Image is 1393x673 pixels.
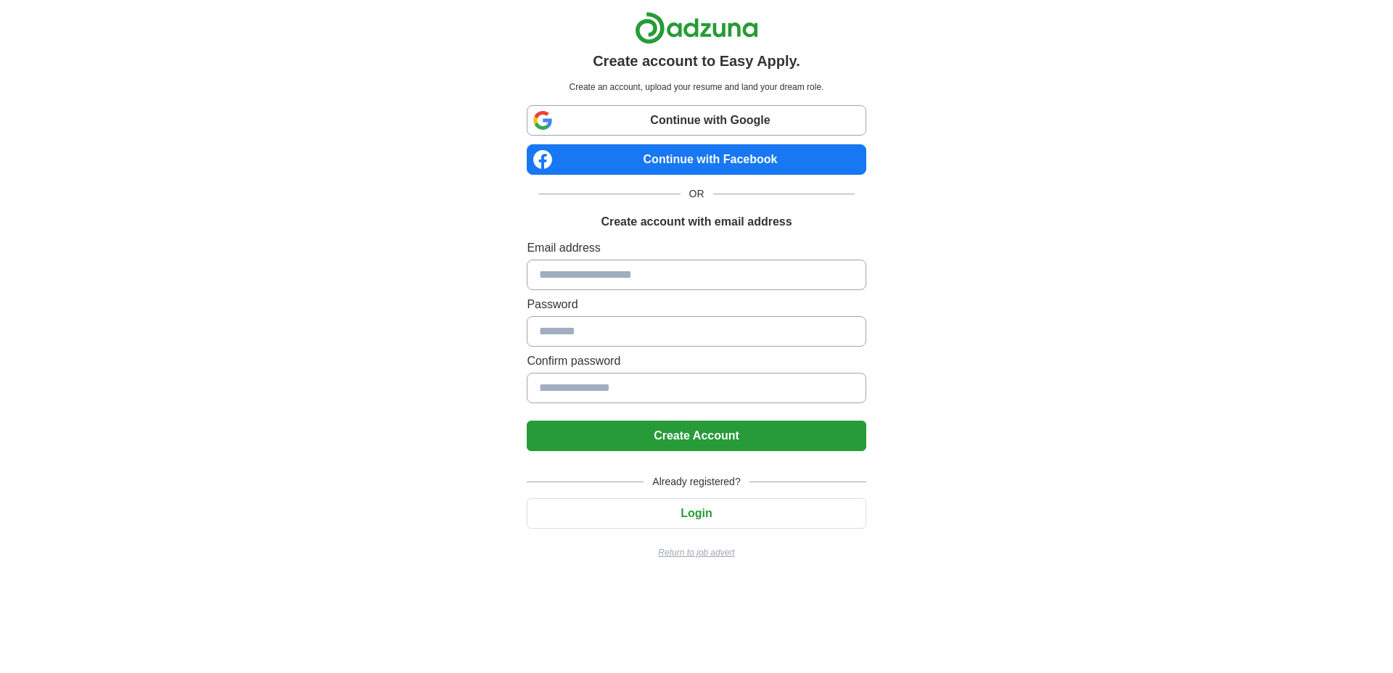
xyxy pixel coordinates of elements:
p: Create an account, upload your resume and land your dream role. [530,80,863,94]
button: Create Account [527,421,866,451]
span: OR [681,186,713,202]
label: Password [527,296,866,313]
a: Continue with Facebook [527,144,866,175]
h1: Create account to Easy Apply. [593,50,800,72]
button: Login [527,498,866,529]
img: Adzuna logo [635,12,758,44]
a: Login [527,507,866,519]
label: Confirm password [527,352,866,370]
span: Already registered? [644,474,749,490]
label: Email address [527,239,866,257]
a: Return to job advert [527,546,866,559]
a: Continue with Google [527,105,866,136]
h1: Create account with email address [601,213,792,231]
